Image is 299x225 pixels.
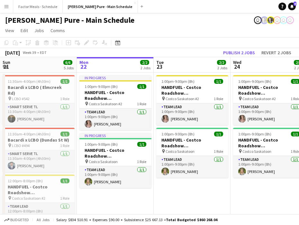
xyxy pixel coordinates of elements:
h3: HANDFUEL - Costco Roadshow [GEOGRAPHIC_DATA], [GEOGRAPHIC_DATA] [79,147,151,159]
span: 11:30am-4:00pm (4h30m) [8,79,50,84]
a: 8 [288,3,296,10]
span: 1 Role [137,159,146,164]
span: Wed [233,59,241,65]
span: Costco Saskatoon [89,159,118,164]
app-card-role: Team Lead1/11:00pm-9:00pm (8h)[PERSON_NAME] [79,166,151,188]
app-card-role: Team Lead1/112:00pm-8:00pm (8h)[PERSON_NAME] [3,203,75,225]
span: 23 [155,63,164,70]
span: 1:00pm-9:00pm (8h) [238,79,271,84]
span: Sun [3,59,10,65]
h3: Bacardi x LCBO (Dundas St W) [3,137,75,143]
app-job-card: 1:00pm-9:00pm (8h)1/1HANDFUEL - Costco Roadshow [GEOGRAPHIC_DATA], [GEOGRAPHIC_DATA] Costco Saska... [156,75,228,125]
span: 1 Role [214,149,223,154]
app-user-avatar: Tifany Scifo [280,16,287,24]
span: 1/1 [137,142,146,147]
span: 1/1 [137,84,146,89]
app-user-avatar: Ashleigh Rains [260,16,268,24]
span: 11:30am-4:00pm (4h30m) [8,132,50,136]
span: Costco Saskatoon #2 [89,101,122,106]
div: 2 Jobs [217,65,227,70]
span: All jobs [35,217,51,222]
span: Edit [21,28,28,33]
span: Tue [156,59,164,65]
span: Total Budgeted $860 268.04 [166,217,217,222]
h3: HANDFUEL - Costco Roadshow [GEOGRAPHIC_DATA], [GEOGRAPHIC_DATA] [156,137,228,149]
span: 1 Role [60,196,69,201]
app-job-card: 11:30am-4:00pm (4h30m)1/1Bacardi x LCBO (Dundas St W) LCBO #4941 RoleSmart Serve TL1/111:30am-4:0... [3,128,75,172]
span: 1:00pm-9:00pm (8h) [161,132,195,136]
span: Costco Saskatoon #2 [12,196,45,201]
span: 21 [2,63,10,70]
span: 1:00pm-9:00pm (8h) [238,132,271,136]
div: In progress [79,75,151,80]
app-job-card: 1:00pm-9:00pm (8h)1/1HANDFUEL - Costco Roadshow [GEOGRAPHIC_DATA], [GEOGRAPHIC_DATA] Costco Saska... [156,128,228,178]
span: 8 [294,2,296,6]
span: Costco Saskatoon [242,149,271,154]
app-user-avatar: Leticia Fayzano [254,16,262,24]
app-user-avatar: Ashleigh Rains [267,16,275,24]
span: 1 Role [60,96,69,101]
span: 2/2 [217,60,226,65]
app-job-card: In progress1:00pm-9:00pm (8h)1/1HANDFUEL - Costco Roadshow [GEOGRAPHIC_DATA], [GEOGRAPHIC_DATA] C... [79,133,151,188]
span: Comms [50,28,65,33]
button: Budgeted [3,216,30,223]
h3: HANDFUEL - Costco Roadshow [GEOGRAPHIC_DATA], [GEOGRAPHIC_DATA] [3,184,75,195]
span: Costco Saskatoon #2 [166,96,199,101]
h3: HANDFUEL - Costco Roadshow [GEOGRAPHIC_DATA], [GEOGRAPHIC_DATA] [79,90,151,101]
span: Budgeted [10,218,29,222]
h1: [PERSON_NAME] Pure - Main Schedule [5,15,134,25]
span: Costco Saskatoon #2 [242,96,276,101]
button: Publish 2 jobs [221,48,258,57]
span: 1/1 [60,178,69,183]
span: 1:00pm-9:00pm (8h) [85,142,118,147]
span: 12:00pm-8:00pm (8h) [8,178,43,183]
button: Revert 2 jobs [259,48,294,57]
button: Factor Meals - Schedule [13,0,63,13]
button: [PERSON_NAME] Pure - Main Schedule [63,0,138,13]
app-job-card: 11:30am-4:00pm (4h30m)1/1Bacardi x LCBO ( Elmcreek Rd) LCBO #5421 RoleSmart Serve TL1/111:30am-4:... [3,75,75,125]
span: 1/1 [214,132,223,136]
app-card-role: Team Lead1/11:00pm-9:00pm (8h)[PERSON_NAME] [156,103,228,125]
a: Edit [18,26,31,35]
app-card-role: Smart Serve TL1/111:30am-4:00pm (4h30m)[PERSON_NAME] [3,150,75,172]
app-card-role: Team Lead1/11:00pm-9:00pm (8h)[PERSON_NAME] [156,156,228,178]
span: View [5,28,14,33]
a: View [3,26,17,35]
span: 1:00pm-9:00pm (8h) [85,84,118,89]
app-job-card: In progress1:00pm-9:00pm (8h)1/1HANDFUEL - Costco Roadshow [GEOGRAPHIC_DATA], [GEOGRAPHIC_DATA] C... [79,75,151,130]
span: 1 Role [137,101,146,106]
span: 1 Role [60,143,69,148]
span: 1/1 [214,79,223,84]
h3: Bacardi x LCBO ( Elmcreek Rd) [3,84,75,96]
div: Salary $834 510.91 + Expenses $90.00 + Subsistence $25 667.13 = [56,217,217,222]
span: 6/6 [63,60,72,65]
span: 1:00pm-9:00pm (8h) [161,79,195,84]
span: Week 39 [21,50,37,55]
span: Costco Saskatoon [166,149,195,154]
div: EDT [40,50,47,55]
span: 1 Role [214,96,223,101]
h3: HANDFUEL - Costco Roadshow [GEOGRAPHIC_DATA], [GEOGRAPHIC_DATA] [156,84,228,96]
span: 1/1 [60,79,69,84]
span: LCBO #542 [12,96,30,101]
div: 2 Jobs [140,65,150,70]
div: 5 Jobs [64,65,74,70]
div: [DATE] [5,49,20,56]
a: Jobs [32,26,47,35]
app-job-card: 12:00pm-8:00pm (8h)1/1HANDFUEL - Costco Roadshow [GEOGRAPHIC_DATA], [GEOGRAPHIC_DATA] Costco Sask... [3,175,75,225]
span: Jobs [34,28,44,33]
span: 2/2 [140,60,149,65]
span: LCBO #494 [12,143,30,148]
span: 24 [232,63,241,70]
div: In progress [79,133,151,138]
app-card-role: Smart Serve TL1/111:30am-4:00pm (4h30m)[PERSON_NAME] [3,103,75,125]
span: Mon [79,59,88,65]
app-card-role: Team Lead1/11:00pm-9:00pm (8h)[PERSON_NAME] [79,108,151,130]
